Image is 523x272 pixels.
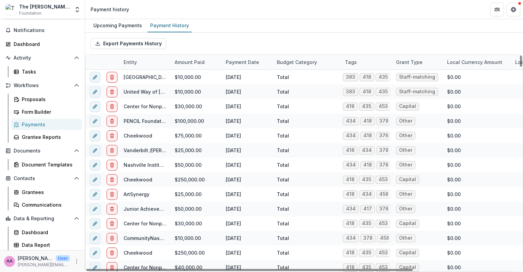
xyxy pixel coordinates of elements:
div: 453 [379,221,388,226]
a: CommunityNashville [124,235,173,241]
div: 434 [346,162,356,168]
div: Local Currency Amount [443,59,506,66]
span: Contacts [14,176,71,181]
div: Payment Date [222,55,273,69]
div: [DATE] [222,231,273,245]
div: Tasks [22,68,77,75]
a: Dashboard [3,38,82,50]
div: Total [277,132,289,139]
div: The [PERSON_NAME] Foundation Data Sandbox [19,3,70,10]
span: Other [399,118,412,124]
button: Open Workflows [3,80,82,91]
button: delete [107,218,117,229]
div: 378 [379,118,389,124]
div: Data Report [22,241,77,249]
div: Local Currency Amount [443,55,511,69]
div: Proposals [22,96,77,103]
div: [DATE] [222,245,273,260]
div: Total [277,88,289,95]
div: $0.00 [443,70,511,84]
button: More [73,257,81,266]
button: edit [90,160,100,171]
div: Amount Paid [171,55,222,69]
button: edit [90,247,100,258]
div: Amount Paid [171,59,209,66]
div: Document Templates [22,161,77,168]
a: Vanderbilt /[PERSON_NAME][GEOGRAPHIC_DATA] [124,147,238,153]
div: 378 [379,147,389,153]
div: $0.00 [443,158,511,172]
div: 434 [362,191,372,197]
div: Tags [341,59,361,66]
a: ArtSynergy [124,191,149,197]
button: delete [107,116,117,127]
div: $75,000.00 [171,128,222,143]
p: [PERSON_NAME] [18,255,53,262]
div: 435 [379,74,388,80]
div: Total [277,191,289,198]
button: edit [90,204,100,214]
div: [DATE] [222,70,273,84]
div: 383 [346,74,355,80]
div: 435 [362,250,371,256]
a: Dashboard [11,227,82,238]
span: Capital [399,250,416,256]
div: [DATE] [222,143,273,158]
div: Payment history [91,6,129,13]
div: Total [277,220,289,227]
span: Workflows [14,83,71,89]
span: Other [399,206,412,212]
div: 418 [363,89,371,95]
a: Grantees [11,187,82,198]
span: Documents [14,148,71,154]
div: Grantee Reports [22,133,77,141]
button: delete [107,130,117,141]
button: edit [90,189,100,200]
div: Total [277,147,289,154]
a: Cheekwood [124,177,152,182]
span: Staff-matching [399,89,435,95]
div: 418 [346,103,354,109]
div: Payments [22,121,77,128]
a: Proposals [11,94,82,105]
button: delete [107,247,117,258]
span: Capital [399,265,416,270]
div: $0.00 [443,128,511,143]
div: Tags [341,55,392,69]
nav: breadcrumb [88,4,132,14]
a: [GEOGRAPHIC_DATA] [124,74,172,80]
div: 458 [380,235,389,241]
button: Get Help [507,3,520,16]
a: Tasks [11,66,82,77]
div: $100,000.00 [171,114,222,128]
div: $0.00 [443,143,511,158]
a: Grantee Reports [11,131,82,143]
a: Form Builder [11,106,82,117]
span: Other [399,133,412,139]
a: Payment History [147,19,192,32]
button: Open entity switcher [73,3,82,16]
div: 378 [363,235,373,241]
button: Export Payments History [91,38,166,49]
button: Open Activity [3,52,82,63]
div: [DATE] [222,216,273,231]
div: 435 [362,265,371,270]
button: delete [107,204,117,214]
button: delete [107,233,117,244]
div: [DATE] [222,128,273,143]
a: Data Report [11,239,82,251]
button: edit [90,72,100,83]
button: Notifications [3,25,82,36]
span: Other [399,147,412,153]
div: Entity [120,55,171,69]
div: Payment Date [222,59,263,66]
div: 434 [362,147,372,153]
div: 378 [379,162,389,168]
button: Open Data & Reporting [3,213,82,224]
button: edit [90,130,100,141]
div: 418 [363,118,372,124]
div: Total [277,249,289,256]
button: Open Contacts [3,173,82,184]
div: Total [277,235,289,242]
div: $10,000.00 [171,231,222,245]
